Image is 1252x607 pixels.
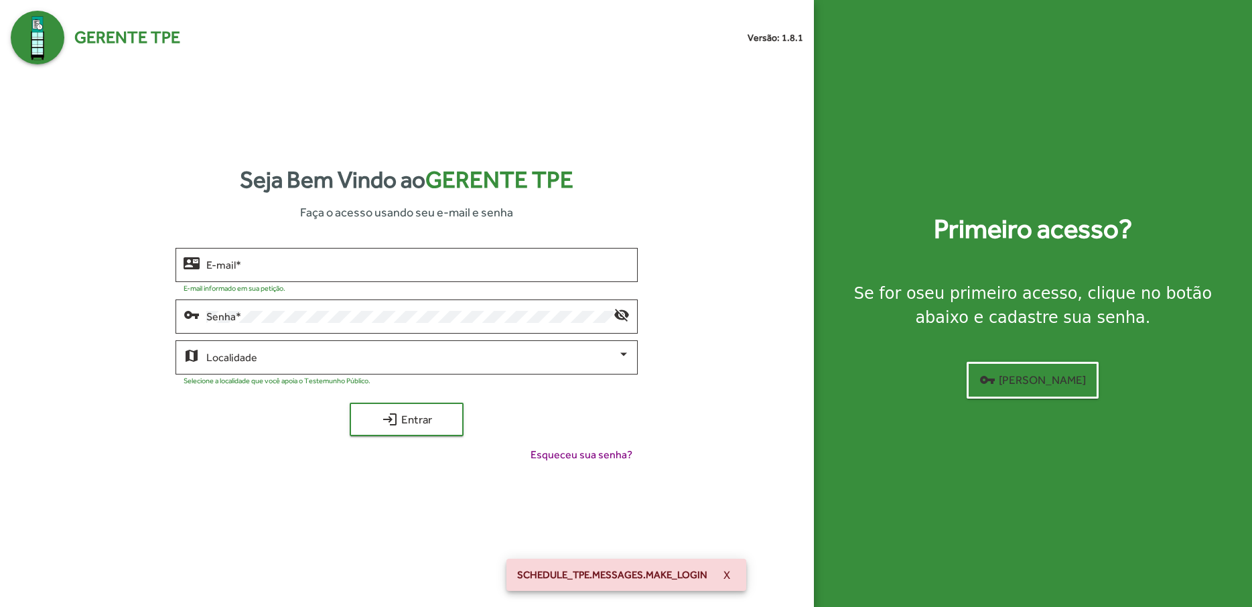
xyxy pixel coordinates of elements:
mat-hint: E-mail informado em sua petição. [184,284,285,292]
span: SCHEDULE_TPE.MESSAGES.MAKE_LOGIN [517,568,707,582]
button: [PERSON_NAME] [967,362,1099,399]
small: Versão: 1.8.1 [748,31,803,45]
button: X [713,563,741,587]
button: Entrar [350,403,464,436]
strong: Seja Bem Vindo ao [240,162,573,198]
mat-icon: contact_mail [184,255,200,271]
span: Faça o acesso usando seu e-mail e senha [300,203,513,221]
strong: seu primeiro acesso [916,284,1078,303]
span: X [723,563,730,587]
div: Se for o , clique no botão abaixo e cadastre sua senha. [830,281,1236,330]
span: Gerente TPE [425,166,573,193]
mat-hint: Selecione a localidade que você apoia o Testemunho Público. [184,377,370,385]
span: [PERSON_NAME] [979,368,1086,392]
span: Entrar [362,407,451,431]
mat-icon: map [184,347,200,363]
mat-icon: visibility_off [614,306,630,322]
img: Logo Gerente [11,11,64,64]
mat-icon: vpn_key [979,372,995,388]
mat-icon: vpn_key [184,306,200,322]
span: Gerente TPE [74,25,180,50]
mat-icon: login [382,411,398,427]
span: Esqueceu sua senha? [531,447,632,463]
strong: Primeiro acesso? [934,209,1132,249]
